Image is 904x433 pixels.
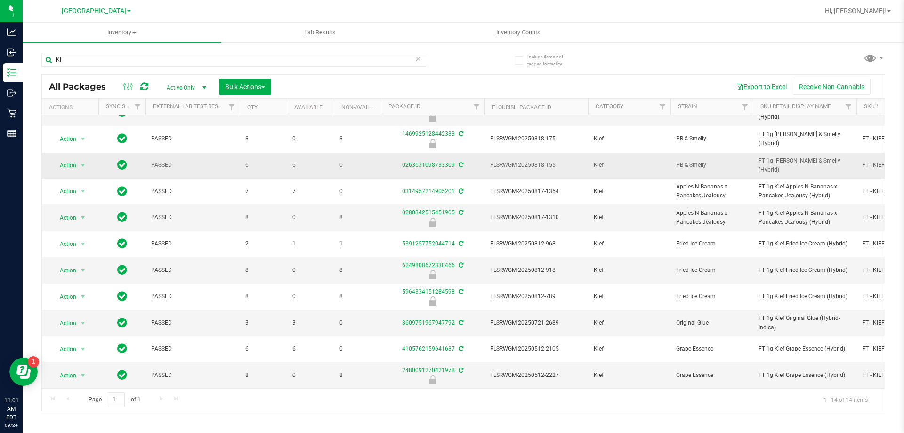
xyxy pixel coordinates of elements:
[245,187,281,196] span: 7
[676,239,747,248] span: Fried Ice Cream
[117,158,127,172] span: In Sync
[77,290,89,303] span: select
[151,239,234,248] span: PASSED
[151,292,234,301] span: PASSED
[106,103,142,110] a: Sync Status
[77,369,89,382] span: select
[7,48,16,57] inline-svg: Inbound
[292,161,328,170] span: 6
[760,103,831,110] a: Sku Retail Display Name
[676,161,747,170] span: PB & Smelly
[51,132,77,146] span: Action
[41,53,426,67] input: Search Package ID, Item Name, SKU, Lot or Part Number...
[402,345,455,352] a: 4105762159641687
[117,263,127,277] span: In Sync
[77,343,89,356] span: select
[676,209,747,227] span: Apples N Bananas x Pancakes Jealousy
[292,266,328,275] span: 0
[759,266,851,275] span: FT 1g Kief Fried Ice Cream (Hybrid)
[402,131,455,137] a: 1469925128442383
[759,130,851,148] span: FT 1g [PERSON_NAME] & Smelly (Hybrid)
[151,344,234,353] span: PASSED
[62,7,126,15] span: [GEOGRAPHIC_DATA]
[402,288,455,295] a: 5964334151284598
[759,344,851,353] span: FT 1g Kief Grape Essence (Hybrid)
[245,239,281,248] span: 2
[793,79,871,95] button: Receive Non-Cannabis
[51,369,77,382] span: Action
[51,264,77,277] span: Action
[402,367,455,374] a: 2480091270421978
[594,371,665,380] span: Kief
[759,156,851,174] span: FT 1g [PERSON_NAME] & Smelly (Hybrid)
[77,264,89,277] span: select
[151,266,234,275] span: PASSED
[457,240,463,247] span: Sync from Compliance System
[292,292,328,301] span: 0
[402,209,455,216] a: 0280342515451905
[339,266,375,275] span: 8
[388,103,420,110] a: Package ID
[655,99,670,115] a: Filter
[490,239,582,248] span: FLSRWGM-20250812-968
[676,344,747,353] span: Grape Essence
[759,371,851,380] span: FT 1g Kief Grape Essence (Hybrid)
[490,319,582,327] span: FLSRWGM-20250721-2689
[676,292,747,301] span: Fried Ice Cream
[245,161,281,170] span: 6
[457,209,463,216] span: Sync from Compliance System
[245,134,281,143] span: 8
[117,185,127,198] span: In Sync
[51,159,77,172] span: Action
[402,162,455,168] a: 0263631098733309
[245,344,281,353] span: 6
[219,79,271,95] button: Bulk Actions
[291,28,348,37] span: Lab Results
[490,292,582,301] span: FLSRWGM-20250812-789
[379,270,486,279] div: Newly Received
[151,187,234,196] span: PASSED
[594,319,665,327] span: Kief
[457,131,463,137] span: Sync from Compliance System
[492,104,551,111] a: Flourish Package ID
[379,139,486,148] div: Newly Received
[841,99,856,115] a: Filter
[151,134,234,143] span: PASSED
[151,319,234,327] span: PASSED
[51,343,77,356] span: Action
[864,103,892,110] a: SKU Name
[341,104,383,111] a: Non-Available
[379,296,486,306] div: Newly Received
[339,161,375,170] span: 0
[117,237,127,250] span: In Sync
[490,266,582,275] span: FLSRWGM-20250812-918
[596,103,623,110] a: Category
[457,162,463,168] span: Sync from Compliance System
[457,288,463,295] span: Sync from Compliance System
[117,316,127,329] span: In Sync
[759,239,851,248] span: FT 1g Kief Fried Ice Cream (Hybrid)
[51,185,77,198] span: Action
[594,187,665,196] span: Kief
[7,68,16,77] inline-svg: Inventory
[594,161,665,170] span: Kief
[339,319,375,327] span: 0
[379,112,486,122] div: Newly Received
[419,23,617,42] a: Inventory Counts
[77,185,89,198] span: select
[108,392,125,407] input: 1
[4,396,18,422] p: 11:01 AM EDT
[51,290,77,303] span: Action
[457,262,463,269] span: Sync from Compliance System
[151,371,234,380] span: PASSED
[594,266,665,275] span: Kief
[9,358,38,386] iframe: Resource center
[339,371,375,380] span: 8
[402,319,455,326] a: 8609751967947792
[339,344,375,353] span: 0
[292,187,328,196] span: 7
[77,317,89,330] span: select
[484,28,553,37] span: Inventory Counts
[153,103,227,110] a: External Lab Test Result
[469,99,484,115] a: Filter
